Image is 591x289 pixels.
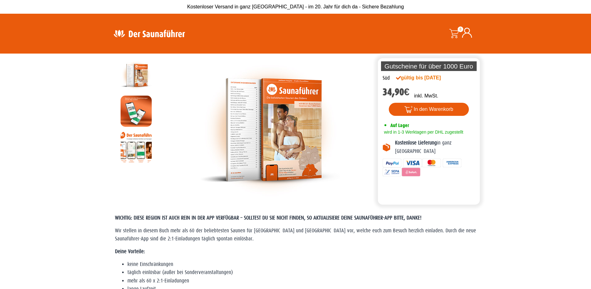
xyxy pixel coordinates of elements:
button: In den Warenkorb [389,103,469,116]
p: inkl. MwSt. [414,92,438,100]
img: der-saunafuehrer-2025-sued [121,60,152,91]
strong: Deine Vorteile: [115,249,145,254]
img: MOCKUP-iPhone_regional [121,96,152,127]
span: wird in 1-3 Werktagen per DHL zugestellt [383,130,463,135]
div: gültig bis [DATE] [396,74,455,82]
span: Kostenloser Versand in ganz [GEOGRAPHIC_DATA] - im 20. Jahr für dich da - Sichere Bezahlung [187,4,404,9]
li: täglich einlösbar (außer bei Sonderveranstaltungen) [127,268,476,277]
span: € [404,86,410,98]
img: der-saunafuehrer-2025-sued [200,60,340,200]
img: Anleitung7tn [121,131,152,163]
span: WICHTIG: DIESE REGION IST AUCH REIN IN DER APP VERFÜGBAR – SOLLTEST DU SIE NICHT FINDEN, SO AKTUA... [115,215,422,221]
span: 0 [458,26,463,32]
li: mehr als 60 x 2:1-Einladungen [127,277,476,285]
div: Süd [383,74,390,82]
p: Gutscheine für über 1000 Euro [381,61,477,71]
p: in ganz [GEOGRAPHIC_DATA] [395,139,475,155]
b: Kostenlose Lieferung [395,140,437,146]
li: keine Einschränkungen [127,260,476,268]
bdi: 34,90 [383,86,410,98]
span: Auf Lager [390,122,409,128]
span: Wir stellen in diesem Buch mehr als 60 der beliebtesten Saunen für [GEOGRAPHIC_DATA] und [GEOGRAP... [115,228,476,242]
